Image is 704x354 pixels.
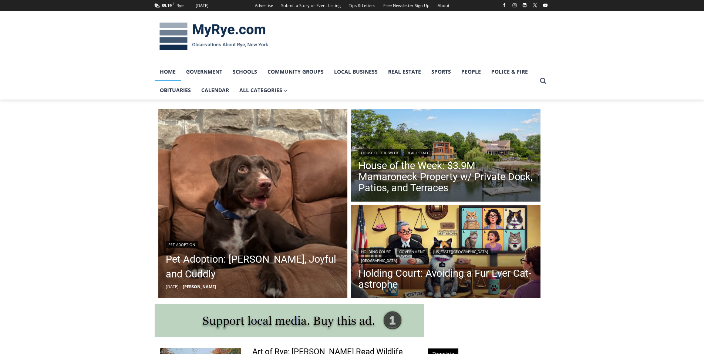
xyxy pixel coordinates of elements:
[358,160,533,193] a: House of the Week: $3.9M Mamaroneck Property w/ Private Dock, Patios, and Terraces
[486,63,533,81] a: Police & Fire
[158,109,348,298] img: (PHOTO: Ella. Contributed.)
[426,63,456,81] a: Sports
[183,284,216,289] a: [PERSON_NAME]
[155,304,424,337] img: support local media, buy this ad
[262,63,329,81] a: Community Groups
[181,63,228,81] a: Government
[510,1,519,10] a: Instagram
[155,17,273,56] img: MyRye.com
[520,1,529,10] a: Linkedin
[176,2,183,9] div: Rye
[196,2,209,9] div: [DATE]
[239,86,287,94] span: All Categories
[530,1,539,10] a: X
[431,248,491,255] a: [US_STATE][GEOGRAPHIC_DATA]
[351,205,540,300] a: Read More Holding Court: Avoiding a Fur Ever Cat-astrophe
[181,284,183,289] span: –
[166,252,340,281] a: Pet Adoption: [PERSON_NAME], Joyful and Cuddly
[155,63,181,81] a: Home
[166,241,198,248] a: Pet Adoption
[404,149,432,156] a: Real Estate
[383,63,426,81] a: Real Estate
[329,63,383,81] a: Local Business
[228,63,262,81] a: Schools
[155,81,196,100] a: Obituaries
[234,81,293,100] a: All Categories
[166,284,179,289] time: [DATE]
[358,149,401,156] a: House of the Week
[456,63,486,81] a: People
[351,109,540,203] a: Read More House of the Week: $3.9M Mamaroneck Property w/ Private Dock, Patios, and Terraces
[358,246,533,264] div: | | |
[358,248,394,255] a: Holding Court
[358,257,400,264] a: [GEOGRAPHIC_DATA]
[541,1,550,10] a: YouTube
[173,1,174,6] span: F
[397,248,428,255] a: Government
[158,109,348,298] a: Read More Pet Adoption: Ella, Joyful and Cuddly
[536,74,550,88] button: View Search Form
[162,3,172,8] span: 89.19
[351,109,540,203] img: 1160 Greacen Point Road, Mamaroneck
[351,205,540,300] img: DALLE 2025-08-10 Holding Court - humorous cat custody trial
[500,1,509,10] a: Facebook
[358,148,533,156] div: |
[155,63,536,100] nav: Primary Navigation
[358,268,533,290] a: Holding Court: Avoiding a Fur Ever Cat-astrophe
[196,81,234,100] a: Calendar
